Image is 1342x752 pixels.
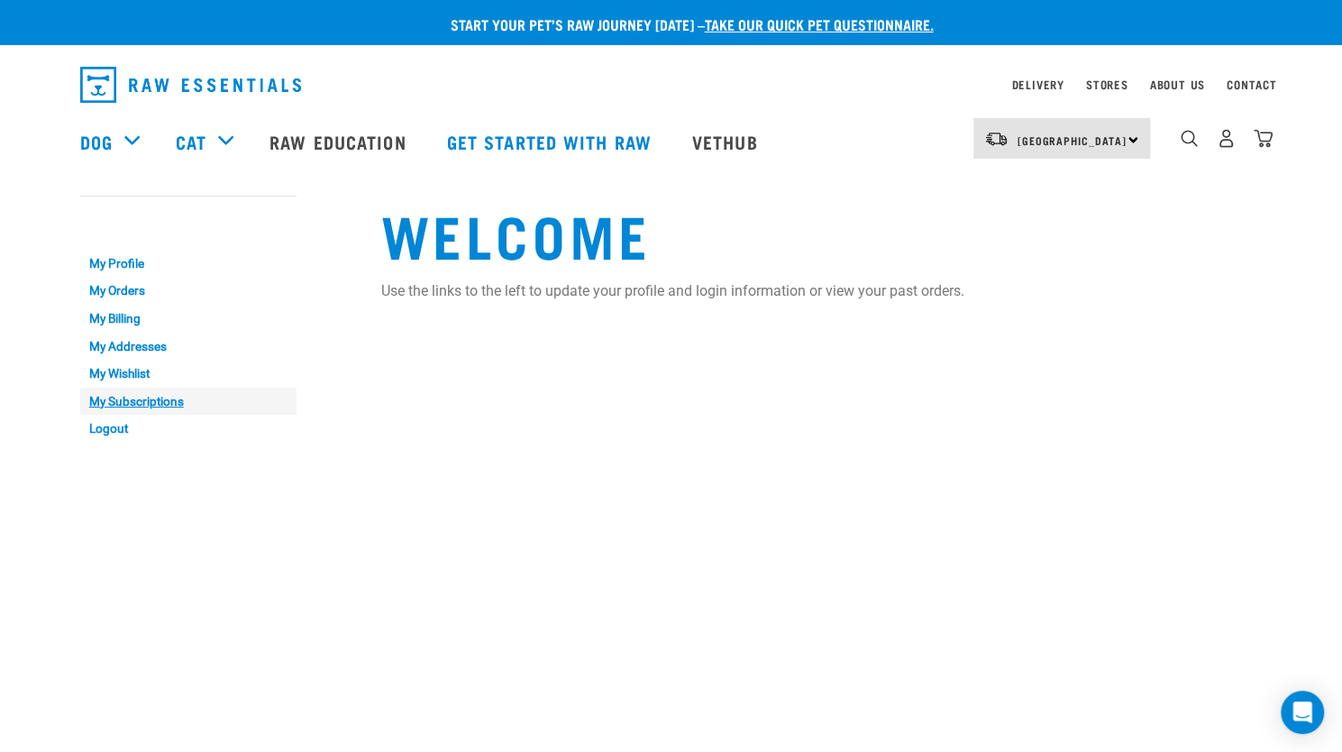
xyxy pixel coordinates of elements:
[251,105,428,178] a: Raw Education
[176,128,206,155] a: Cat
[80,333,297,361] a: My Addresses
[1227,81,1277,87] a: Contact
[429,105,674,178] a: Get started with Raw
[1018,137,1127,143] span: [GEOGRAPHIC_DATA]
[381,201,1263,266] h1: Welcome
[705,20,934,28] a: take our quick pet questionnaire.
[66,60,1277,110] nav: dropdown navigation
[1149,81,1204,87] a: About Us
[1254,129,1273,148] img: home-icon@2x.png
[1181,130,1198,147] img: home-icon-1@2x.png
[80,250,297,278] a: My Profile
[674,105,781,178] a: Vethub
[1217,129,1236,148] img: user.png
[80,67,301,103] img: Raw Essentials Logo
[1086,81,1128,87] a: Stores
[80,388,297,416] a: My Subscriptions
[1011,81,1064,87] a: Delivery
[80,214,168,222] a: My Account
[80,360,297,388] a: My Wishlist
[80,128,113,155] a: Dog
[80,278,297,306] a: My Orders
[80,415,297,443] a: Logout
[1281,691,1324,734] div: Open Intercom Messenger
[984,131,1009,147] img: van-moving.png
[381,280,1263,302] p: Use the links to the left to update your profile and login information or view your past orders.
[80,305,297,333] a: My Billing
